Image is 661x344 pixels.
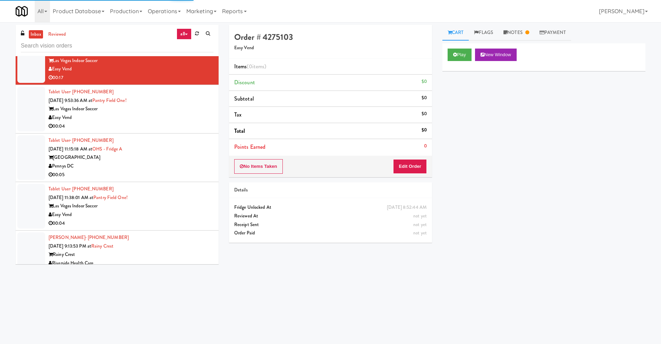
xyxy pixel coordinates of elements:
a: Tablet User· [PHONE_NUMBER] [49,137,113,144]
button: No Items Taken [234,159,283,174]
li: Tablet User· [PHONE_NUMBER][DATE] 11:15:18 AM atOHS - Fridge A[GEOGRAPHIC_DATA]Pennys DC00:05 [16,134,219,182]
span: not yet [413,221,427,228]
input: Search vision orders [21,40,213,52]
a: Tablet User· [PHONE_NUMBER] [49,186,113,192]
li: Tablet User· [PHONE_NUMBER][DATE] 9:53:36 AM atPantry Field One!Las Vegas Indoor SoccerEasy Vend0... [16,85,219,134]
div: Reviewed At [234,212,427,221]
a: Rainy Crest [91,243,113,249]
div: 00:05 [49,171,213,179]
div: $0 [422,94,427,102]
div: Las Vegas Indoor Soccer [49,57,213,65]
div: Las Vegas Indoor Soccer [49,105,213,113]
span: · [PHONE_NUMBER] [85,234,129,241]
div: [GEOGRAPHIC_DATA] [49,153,213,162]
span: Tax [234,111,241,119]
span: · [PHONE_NUMBER] [70,88,113,95]
span: Items [234,62,266,70]
li: Tablet User· [PHONE_NUMBER][DATE] 11:38:01 AM atPantry Field One!Las Vegas Indoor SoccerEasy Vend... [16,182,219,231]
li: Tablet User· [PHONE_NUMBER][DATE] 8:52:44 AM atPantry Field One!Las Vegas Indoor SoccerEasy Vend0... [16,36,219,85]
span: (0 ) [247,62,266,70]
a: Flags [469,25,498,41]
span: Discount [234,78,255,86]
div: Easy Vend [49,113,213,122]
a: Pantry Field One! [92,97,127,104]
span: Points Earned [234,143,265,151]
a: Tablet User· [PHONE_NUMBER] [49,88,113,95]
div: [DATE] 8:52:44 AM [387,203,427,212]
a: inbox [29,30,43,39]
div: Rainy Crest [49,250,213,259]
span: · [PHONE_NUMBER] [70,137,113,144]
div: Receipt Sent [234,221,427,229]
div: $0 [422,126,427,135]
span: [DATE] 9:13:53 PM at [49,243,91,249]
div: 00:04 [49,219,213,228]
img: Micromart [16,5,28,17]
button: Play [448,49,472,61]
a: Payment [534,25,571,41]
li: [PERSON_NAME]· [PHONE_NUMBER][DATE] 9:13:53 PM atRainy CrestRainy CrestRiverside Health Care00:13 [16,231,219,279]
span: Total [234,127,245,135]
span: [DATE] 9:53:36 AM at [49,97,92,104]
a: Cart [442,25,469,41]
span: [DATE] 11:38:01 AM at [49,194,93,201]
span: not yet [413,230,427,236]
a: all [177,28,191,40]
div: 00:17 [49,74,213,82]
div: 0 [424,142,427,150]
div: $0 [422,110,427,118]
span: · [PHONE_NUMBER] [70,186,113,192]
a: reviewed [46,30,68,39]
ng-pluralize: items [252,62,265,70]
button: Edit Order [393,159,427,174]
div: Order Paid [234,229,427,238]
div: Pennys DC [49,162,213,171]
span: not yet [413,213,427,219]
div: Easy Vend [49,65,213,74]
div: 00:04 [49,122,213,131]
h5: Easy Vend [234,45,427,51]
h4: Order # 4275103 [234,33,427,42]
span: [DATE] 11:15:18 AM at [49,146,92,152]
div: Details [234,186,427,195]
a: Pantry Field One! [93,194,128,201]
div: Las Vegas Indoor Soccer [49,202,213,210]
div: Riverside Health Care [49,259,213,268]
div: Easy Vend [49,210,213,219]
button: New Window [475,49,517,61]
div: $0 [422,77,427,86]
div: Fridge Unlocked At [234,203,427,212]
a: Notes [498,25,534,41]
a: OHS - Fridge A [92,146,122,152]
span: Subtotal [234,95,254,103]
a: [PERSON_NAME]· [PHONE_NUMBER] [49,234,129,241]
